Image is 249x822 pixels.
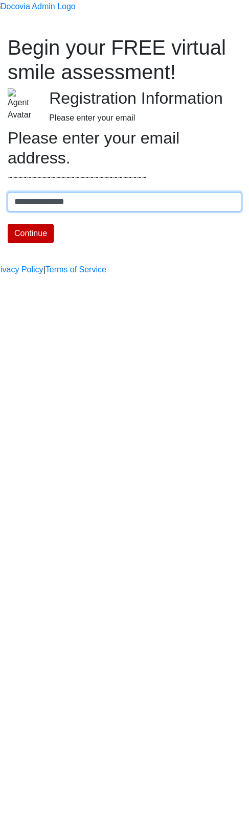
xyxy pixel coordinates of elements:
[8,88,34,121] img: Agent Avatar
[8,128,241,168] h2: Please enter your email address.
[46,264,106,276] a: Terms of Service
[49,88,241,108] h2: Registration Information
[49,112,241,124] div: Please enter your email
[8,172,241,184] p: ~~~~~~~~~~~~~~~~~~~~~~~~~~~~~
[43,264,46,276] a: |
[8,35,241,84] h1: Begin your FREE virtual smile assessment!
[8,224,54,243] button: Continue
